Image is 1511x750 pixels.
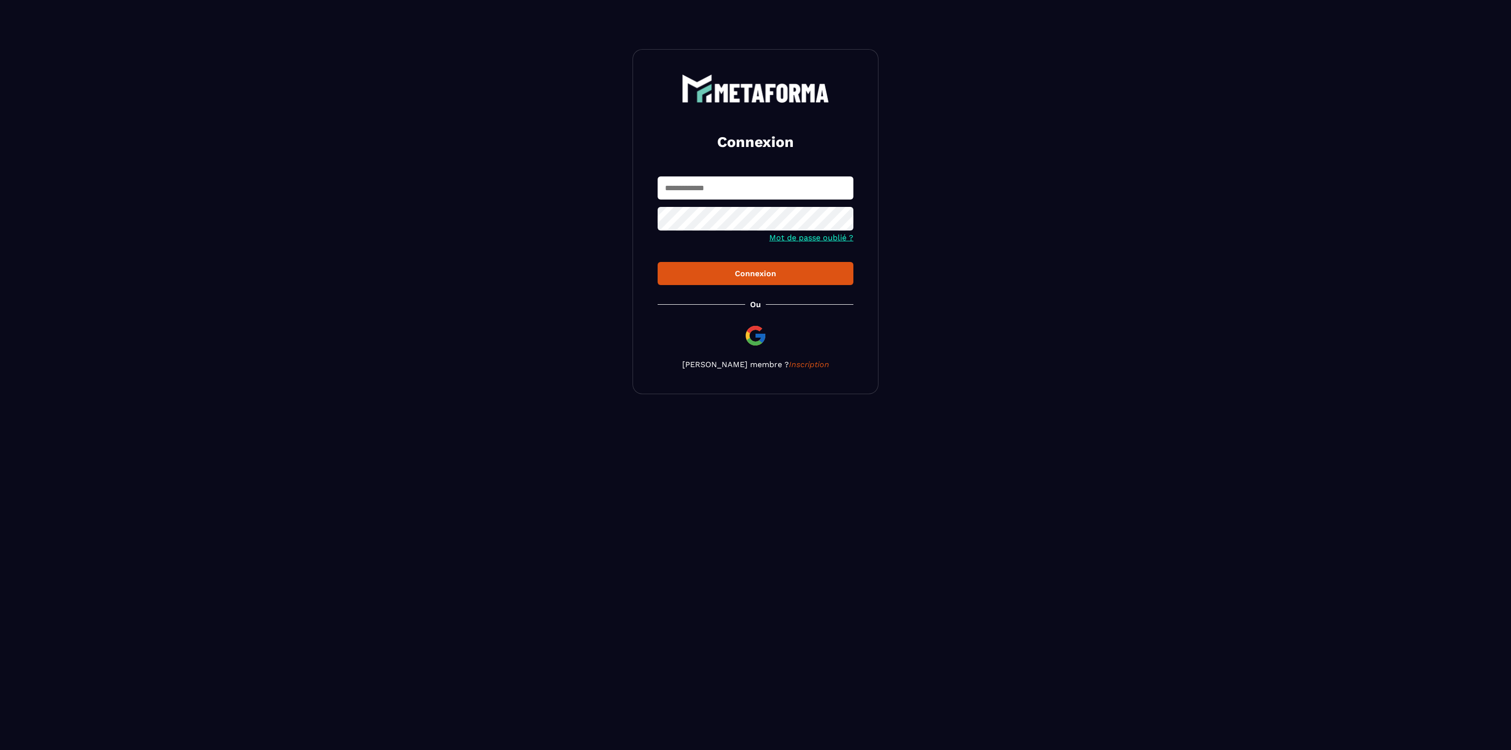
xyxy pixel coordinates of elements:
[769,233,853,242] a: Mot de passe oublié ?
[750,300,761,309] p: Ou
[789,360,829,369] a: Inscription
[682,74,829,103] img: logo
[658,262,853,285] button: Connexion
[744,324,767,347] img: google
[669,132,842,152] h2: Connexion
[665,269,846,278] div: Connexion
[658,360,853,369] p: [PERSON_NAME] membre ?
[658,74,853,103] a: logo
